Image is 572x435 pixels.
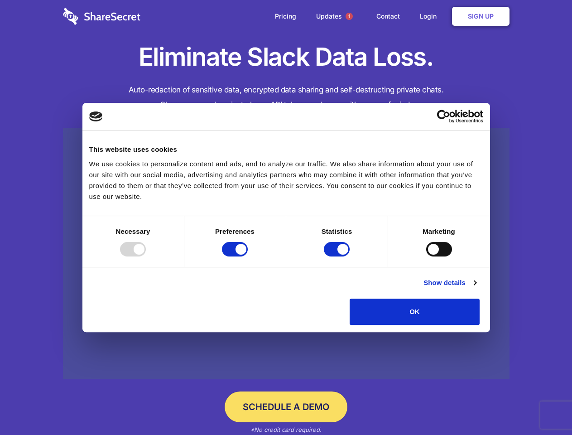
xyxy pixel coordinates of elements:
strong: Necessary [116,227,150,235]
h4: Auto-redaction of sensitive data, encrypted data sharing and self-destructing private chats. Shar... [63,82,510,112]
button: OK [350,299,480,325]
strong: Statistics [322,227,352,235]
strong: Marketing [423,227,455,235]
em: *No credit card required. [250,426,322,433]
div: We use cookies to personalize content and ads, and to analyze our traffic. We also share informat... [89,159,483,202]
img: logo-wordmark-white-trans-d4663122ce5f474addd5e946df7df03e33cb6a1c49d2221995e7729f52c070b2.svg [63,8,140,25]
img: logo [89,111,103,121]
a: Login [411,2,450,30]
strong: Preferences [215,227,255,235]
a: Show details [423,277,476,288]
div: This website uses cookies [89,144,483,155]
a: Pricing [266,2,305,30]
a: Contact [367,2,409,30]
span: 1 [346,13,353,20]
a: Schedule a Demo [225,391,347,422]
a: Wistia video thumbnail [63,128,510,379]
a: Usercentrics Cookiebot - opens in a new window [404,110,483,123]
h1: Eliminate Slack Data Loss. [63,41,510,73]
a: Sign Up [452,7,510,26]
